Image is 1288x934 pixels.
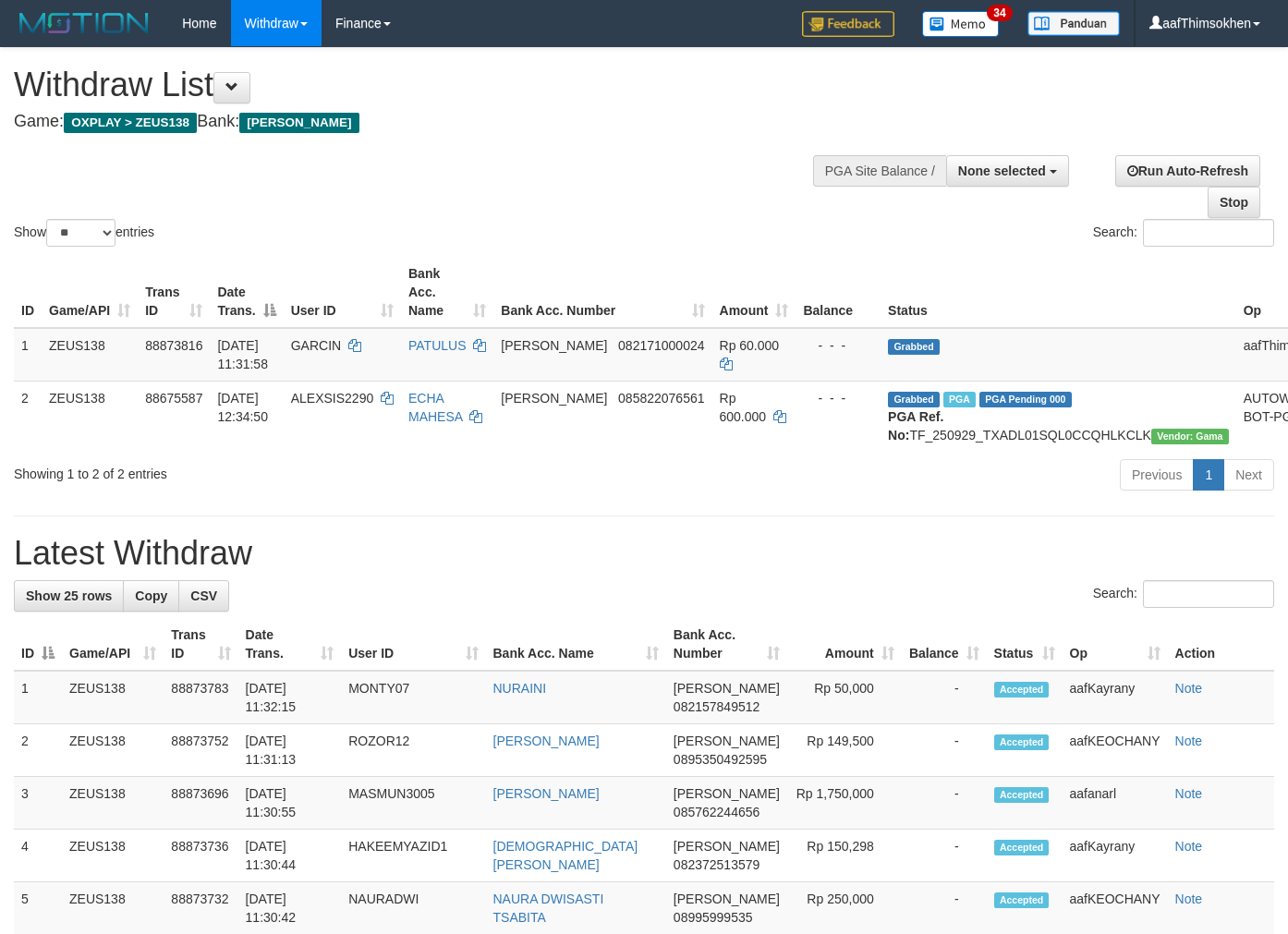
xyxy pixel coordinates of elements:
[888,339,940,355] span: Grabbed
[803,336,873,355] div: - - -
[803,389,873,407] div: - - -
[291,391,374,406] span: ALEXSIS2290
[674,892,780,906] span: [PERSON_NAME]
[1175,681,1203,696] a: Note
[1175,734,1203,748] a: Note
[493,839,638,872] a: [DEMOGRAPHIC_DATA][PERSON_NAME]
[408,338,467,353] a: PATULUS
[1027,11,1120,36] img: panduan.png
[238,830,342,882] td: [DATE] 11:30:44
[787,618,902,671] th: Amount: activate to sort column ascending
[217,338,268,371] span: [DATE] 11:31:58
[164,830,237,882] td: 88873736
[674,857,759,872] span: Copy 082372513579 to clipboard
[217,391,268,424] span: [DATE] 12:34:50
[341,618,485,671] th: User ID: activate to sort column ascending
[1208,187,1260,218] a: Stop
[238,724,342,777] td: [DATE] 11:31:13
[42,381,138,452] td: ZEUS138
[493,257,711,328] th: Bank Acc. Number: activate to sort column ascending
[674,910,753,925] span: Copy 08995999535 to clipboard
[135,588,167,603] span: Copy
[720,338,780,353] span: Rp 60.000
[14,257,42,328] th: ID
[1063,618,1168,671] th: Op: activate to sort column ascending
[1063,724,1168,777] td: aafKEOCHANY
[1143,219,1274,247] input: Search:
[14,777,62,830] td: 3
[190,588,217,603] span: CSV
[674,734,780,748] span: [PERSON_NAME]
[14,9,154,37] img: MOTION_logo.png
[787,777,902,830] td: Rp 1,750,000
[994,787,1050,803] span: Accepted
[62,618,164,671] th: Game/API: activate to sort column ascending
[1063,671,1168,724] td: aafKayrany
[14,457,523,483] div: Showing 1 to 2 of 2 entries
[164,671,237,724] td: 88873783
[164,618,237,671] th: Trans ID: activate to sort column ascending
[284,257,401,328] th: User ID: activate to sort column ascending
[674,805,759,819] span: Copy 085762244656 to clipboard
[14,724,62,777] td: 2
[1120,459,1194,491] a: Previous
[62,830,164,882] td: ZEUS138
[341,777,485,830] td: MASMUN3005
[14,219,154,247] label: Show entries
[1175,839,1203,854] a: Note
[720,391,767,424] span: Rp 600.000
[238,777,342,830] td: [DATE] 11:30:55
[787,830,902,882] td: Rp 150,298
[1093,219,1274,247] label: Search:
[26,588,112,603] span: Show 25 rows
[493,734,600,748] a: [PERSON_NAME]
[1175,786,1203,801] a: Note
[994,892,1050,908] span: Accepted
[341,724,485,777] td: ROZOR12
[888,409,943,443] b: PGA Ref. No:
[62,671,164,724] td: ZEUS138
[922,11,1000,37] img: Button%20Memo.svg
[42,328,138,382] td: ZEUS138
[796,257,881,328] th: Balance
[408,391,462,424] a: ECHA MAHESA
[1151,429,1229,444] span: Vendor URL: https://trx31.1velocity.biz
[178,580,229,612] a: CSV
[501,338,607,353] span: [PERSON_NAME]
[239,113,358,133] span: [PERSON_NAME]
[14,580,124,612] a: Show 25 rows
[881,257,1236,328] th: Status
[902,724,987,777] td: -
[1168,618,1274,671] th: Action
[994,840,1050,855] span: Accepted
[62,777,164,830] td: ZEUS138
[787,724,902,777] td: Rp 149,500
[1175,892,1203,906] a: Note
[712,257,796,328] th: Amount: activate to sort column ascending
[979,392,1072,407] span: PGA Pending
[1223,459,1274,491] a: Next
[902,618,987,671] th: Balance: activate to sort column ascending
[46,219,115,247] select: Showentries
[486,618,666,671] th: Bank Acc. Name: activate to sort column ascending
[238,671,342,724] td: [DATE] 11:32:15
[987,5,1012,21] span: 34
[341,830,485,882] td: HAKEEMYAZID1
[291,338,341,353] span: GARCIN
[493,786,600,801] a: [PERSON_NAME]
[493,681,547,696] a: NURAINI
[946,155,1069,187] button: None selected
[14,328,42,382] td: 1
[1193,459,1224,491] a: 1
[787,671,902,724] td: Rp 50,000
[14,535,1274,572] h1: Latest Withdraw
[888,392,940,407] span: Grabbed
[123,580,179,612] a: Copy
[987,618,1063,671] th: Status: activate to sort column ascending
[674,839,780,854] span: [PERSON_NAME]
[14,618,62,671] th: ID: activate to sort column descending
[618,391,704,406] span: Copy 085822076561 to clipboard
[802,11,894,37] img: Feedback.jpg
[666,618,787,671] th: Bank Acc. Number: activate to sort column ascending
[42,257,138,328] th: Game/API: activate to sort column ascending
